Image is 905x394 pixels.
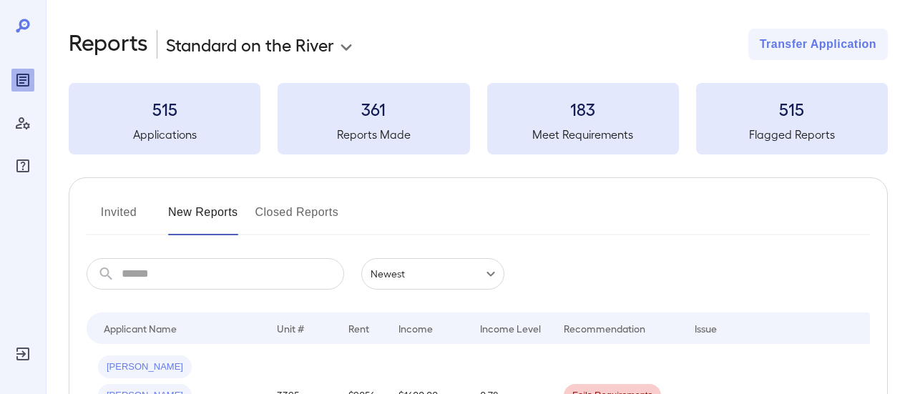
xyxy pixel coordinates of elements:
div: Recommendation [564,320,645,337]
h2: Reports [69,29,148,60]
button: Transfer Application [748,29,888,60]
div: FAQ [11,154,34,177]
div: Income [398,320,433,337]
h5: Meet Requirements [487,126,679,143]
h3: 183 [487,97,679,120]
h3: 515 [696,97,888,120]
div: Applicant Name [104,320,177,337]
h5: Flagged Reports [696,126,888,143]
span: [PERSON_NAME] [98,360,192,374]
div: Newest [361,258,504,290]
div: Log Out [11,343,34,365]
h5: Reports Made [278,126,469,143]
div: Rent [348,320,371,337]
div: Unit # [277,320,304,337]
div: Issue [695,320,718,337]
summary: 515Applications361Reports Made183Meet Requirements515Flagged Reports [69,83,888,154]
div: Reports [11,69,34,92]
button: New Reports [168,201,238,235]
button: Invited [87,201,151,235]
h3: 361 [278,97,469,120]
div: Income Level [480,320,541,337]
h3: 515 [69,97,260,120]
button: Closed Reports [255,201,339,235]
div: Manage Users [11,112,34,134]
h5: Applications [69,126,260,143]
p: Standard on the River [166,33,334,56]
